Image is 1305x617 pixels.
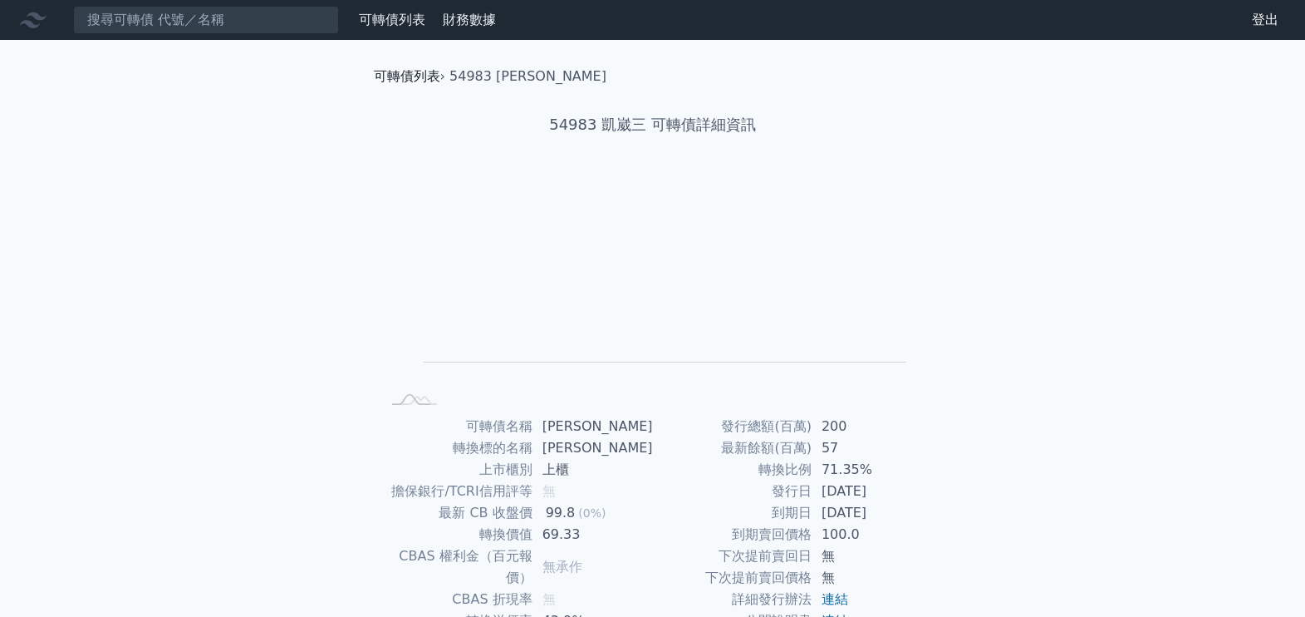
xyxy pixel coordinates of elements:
[374,68,440,84] a: 可轉債列表
[374,67,445,86] li: ›
[578,506,606,520] span: (0%)
[653,545,812,567] td: 下次提前賣回日
[812,524,925,545] td: 100.0
[380,481,532,502] td: 擔保銀行/TCRI信用評等
[812,502,925,524] td: [DATE]
[653,459,812,481] td: 轉換比例
[812,481,925,502] td: [DATE]
[380,502,532,524] td: 最新 CB 收盤價
[653,567,812,589] td: 下次提前賣回價格
[812,459,925,481] td: 71.35%
[532,416,653,437] td: [PERSON_NAME]
[380,545,532,589] td: CBAS 權利金（百元報價）
[73,6,339,34] input: 搜尋可轉債 代號／名稱
[408,188,906,387] g: Chart
[542,502,579,524] div: 99.8
[542,591,556,607] span: 無
[380,437,532,459] td: 轉換標的名稱
[812,437,925,459] td: 57
[532,524,653,545] td: 69.33
[380,524,532,545] td: 轉換價值
[812,416,925,437] td: 200
[653,437,812,459] td: 最新餘額(百萬)
[359,12,425,27] a: 可轉債列表
[653,481,812,502] td: 發行日
[380,589,532,610] td: CBAS 折現率
[812,545,925,567] td: 無
[361,113,945,136] h1: 54983 凱崴三 可轉債詳細資訊
[653,589,812,610] td: 詳細發行辦法
[532,459,653,481] td: 上櫃
[653,502,812,524] td: 到期日
[812,567,925,589] td: 無
[653,524,812,545] td: 到期賣回價格
[822,591,848,607] a: 連結
[542,559,582,575] span: 無承作
[443,12,496,27] a: 財務數據
[653,416,812,437] td: 發行總額(百萬)
[542,483,556,499] span: 無
[380,416,532,437] td: 可轉債名稱
[380,459,532,481] td: 上市櫃別
[1239,7,1292,33] a: 登出
[532,437,653,459] td: [PERSON_NAME]
[449,67,606,86] li: 54983 [PERSON_NAME]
